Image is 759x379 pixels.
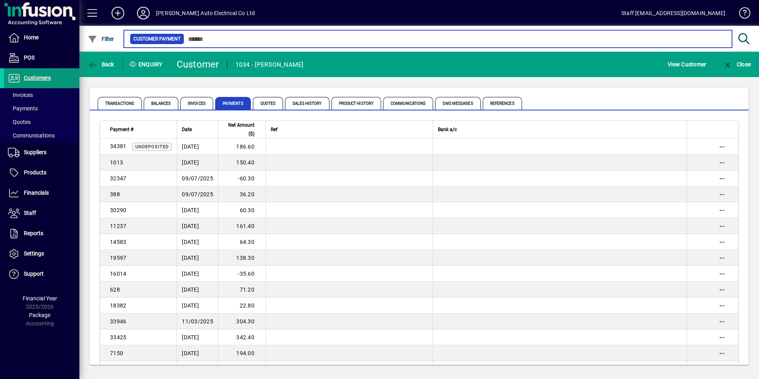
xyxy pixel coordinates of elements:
[177,298,218,313] td: [DATE]
[285,97,329,110] span: Sales History
[253,97,283,110] span: Quotes
[438,125,682,134] div: Bank a/c
[223,121,262,138] div: Net Amount ($)
[4,102,79,115] a: Payments
[110,350,123,356] span: 7150
[716,363,728,375] button: More options
[716,283,728,296] button: More options
[218,202,266,218] td: 60.30
[4,143,79,162] a: Suppliers
[4,203,79,223] a: Staff
[218,361,266,377] td: 33.20
[218,234,266,250] td: 64.30
[177,266,218,282] td: [DATE]
[621,7,725,19] div: Staff [EMAIL_ADDRESS][DOMAIN_NAME]
[24,34,39,41] span: Home
[8,105,38,112] span: Payments
[723,61,751,68] span: Close
[177,329,218,345] td: [DATE]
[177,250,218,266] td: [DATE]
[668,58,706,71] span: View Customer
[716,140,728,153] button: More options
[716,315,728,328] button: More options
[218,218,266,234] td: 161.40
[666,57,708,72] button: View Customer
[24,189,49,196] span: Financials
[110,175,126,182] span: 32347
[716,236,728,248] button: More options
[110,125,172,134] div: Payment #
[4,129,79,142] a: Communications
[110,143,126,149] span: 34381
[8,132,55,139] span: Communications
[86,32,116,46] button: Filter
[218,345,266,361] td: 194.00
[131,6,156,20] button: Profile
[177,170,218,186] td: 09/07/2025
[110,159,123,166] span: 1013
[177,139,218,155] td: [DATE]
[218,155,266,170] td: 150.40
[716,251,728,264] button: More options
[716,299,728,312] button: More options
[218,186,266,202] td: 36.20
[177,313,218,329] td: 11/03/2025
[110,334,126,340] span: 33425
[123,58,171,71] div: Enquiry
[110,125,133,134] span: Payment #
[715,57,759,72] app-page-header-button: Close enquiry
[218,250,266,266] td: 138.30
[110,191,120,197] span: 388
[733,2,749,27] a: Knowledge Base
[110,207,126,213] span: 30290
[4,224,79,244] a: Reports
[133,35,181,43] span: Customer Payment
[716,347,728,360] button: More options
[177,202,218,218] td: [DATE]
[88,61,114,68] span: Back
[331,97,381,110] span: Product History
[177,282,218,298] td: [DATE]
[438,125,457,134] span: Bank a/c
[215,97,251,110] span: Payments
[4,28,79,48] a: Home
[383,97,433,110] span: Communications
[177,155,218,170] td: [DATE]
[235,58,304,71] div: 1034 - [PERSON_NAME]
[24,54,35,61] span: POS
[177,186,218,202] td: 09/07/2025
[716,204,728,217] button: More options
[177,218,218,234] td: [DATE]
[110,271,126,277] span: 16014
[8,92,33,98] span: Invoices
[177,345,218,361] td: [DATE]
[218,170,266,186] td: -60.30
[218,313,266,329] td: 304.30
[716,331,728,344] button: More options
[79,57,123,72] app-page-header-button: Back
[86,57,116,72] button: Back
[110,286,120,293] span: 628
[180,97,213,110] span: Invoices
[135,144,169,149] span: Undeposited
[223,121,254,138] span: Net Amount ($)
[156,7,255,19] div: [PERSON_NAME] Auto Electrical Co Ltd
[29,312,50,318] span: Package
[177,361,218,377] td: [DATE]
[110,255,126,261] span: 19597
[88,36,114,42] span: Filter
[24,169,46,176] span: Products
[4,115,79,129] a: Quotes
[8,119,31,125] span: Quotes
[24,271,44,277] span: Support
[721,57,753,72] button: Close
[24,250,44,257] span: Settings
[24,75,51,81] span: Customers
[4,88,79,102] a: Invoices
[24,230,43,236] span: Reports
[218,298,266,313] td: 22.80
[435,97,480,110] span: SMS Messages
[716,220,728,232] button: More options
[4,48,79,68] a: POS
[177,234,218,250] td: [DATE]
